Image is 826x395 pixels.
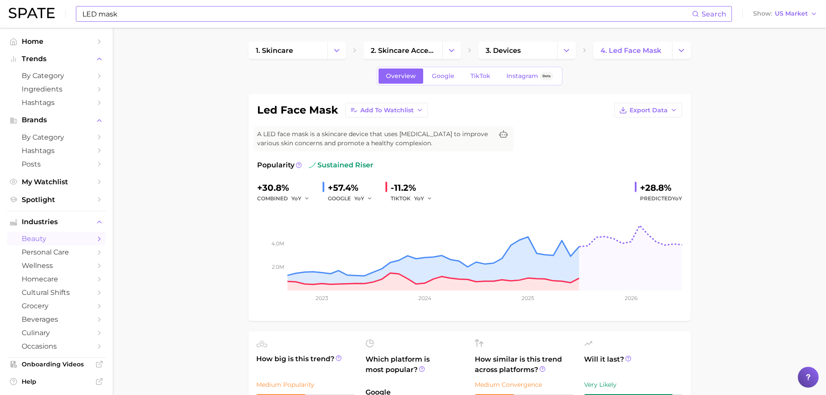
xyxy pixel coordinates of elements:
button: Change Category [672,42,691,59]
a: beverages [7,313,106,326]
span: 3. devices [486,46,521,55]
a: InstagramBeta [499,69,561,84]
a: personal care [7,245,106,259]
span: Instagram [506,72,538,80]
span: Help [22,378,91,385]
span: 4. led face mask [601,46,661,55]
span: Google [432,72,454,80]
span: Overview [386,72,416,80]
span: Hashtags [22,98,91,107]
a: Hashtags [7,96,106,109]
div: +57.4% [328,181,379,195]
span: Search [702,10,726,18]
a: Help [7,375,106,388]
tspan: 2024 [418,295,431,301]
a: by Category [7,69,106,82]
a: by Category [7,131,106,144]
tspan: 2026 [624,295,637,301]
button: YoY [414,193,433,204]
span: My Watchlist [22,178,91,186]
span: Predicted [640,193,682,204]
a: Overview [379,69,423,84]
button: YoY [291,193,310,204]
span: sustained riser [309,160,373,170]
button: Change Category [442,42,461,59]
a: Google [424,69,462,84]
a: grocery [7,299,106,313]
a: Home [7,35,106,48]
span: Export Data [630,107,668,114]
span: How similar is this trend across platforms? [475,354,574,375]
a: Spotlight [7,193,106,206]
span: YoY [414,195,424,202]
tspan: 2025 [522,295,534,301]
span: Popularity [257,160,294,170]
span: grocery [22,302,91,310]
a: Ingredients [7,82,106,96]
a: Posts [7,157,106,171]
a: culinary [7,326,106,340]
a: wellness [7,259,106,272]
a: My Watchlist [7,175,106,189]
button: Add to Watchlist [345,103,428,118]
div: Very Likely [584,379,683,390]
span: Posts [22,160,91,168]
span: Beta [542,72,551,80]
a: beauty [7,232,106,245]
span: Hashtags [22,147,91,155]
img: sustained riser [309,162,316,169]
span: Add to Watchlist [360,107,414,114]
button: Brands [7,114,106,127]
span: Show [753,11,772,16]
a: 3. devices [478,42,557,59]
span: US Market [775,11,808,16]
span: personal care [22,248,91,256]
span: Ingredients [22,85,91,93]
span: beauty [22,235,91,243]
span: Onboarding Videos [22,360,91,368]
a: 4. led face mask [593,42,672,59]
div: +28.8% [640,181,682,195]
div: combined [257,193,316,204]
input: Search here for a brand, industry, or ingredient [82,7,692,21]
span: Industries [22,218,91,226]
button: Industries [7,215,106,229]
span: A LED face mask is a skincare device that uses [MEDICAL_DATA] to improve various skin concerns an... [257,130,493,148]
button: ShowUS Market [751,8,819,20]
button: YoY [354,193,373,204]
span: cultural shifts [22,288,91,297]
span: 2. skincare accessories [371,46,435,55]
div: -11.2% [391,181,438,195]
span: YoY [672,195,682,202]
a: 2. skincare accessories [363,42,442,59]
button: Trends [7,52,106,65]
span: How big is this trend? [256,354,355,375]
div: TIKTOK [391,193,438,204]
h1: led face mask [257,105,338,115]
span: culinary [22,329,91,337]
span: Trends [22,55,91,63]
span: by Category [22,133,91,141]
tspan: 2023 [315,295,328,301]
span: Will it last? [584,354,683,375]
span: occasions [22,342,91,350]
span: 1. skincare [256,46,293,55]
a: Onboarding Videos [7,358,106,371]
a: homecare [7,272,106,286]
span: Home [22,37,91,46]
div: GOOGLE [328,193,379,204]
span: Spotlight [22,196,91,204]
button: Export Data [614,103,682,118]
span: homecare [22,275,91,283]
a: Hashtags [7,144,106,157]
span: Brands [22,116,91,124]
button: Change Category [327,42,346,59]
span: YoY [291,195,301,202]
div: +30.8% [257,181,316,195]
span: YoY [354,195,364,202]
div: Medium Popularity [256,379,355,390]
a: TikTok [463,69,498,84]
button: Change Category [557,42,576,59]
div: Medium Convergence [475,379,574,390]
span: Which platform is most popular? [366,354,464,383]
